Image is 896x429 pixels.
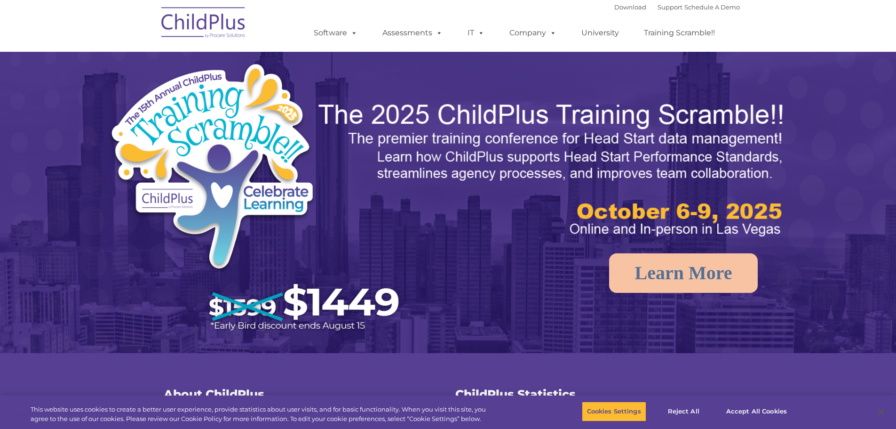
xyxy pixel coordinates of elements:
[458,24,494,42] a: IT
[157,0,251,48] img: ChildPlus by Procare Solutions
[31,405,493,423] div: This website uses cookies to create a better user experience, provide statistics about user visit...
[500,24,566,42] a: Company
[614,3,646,11] a: Download
[658,3,682,11] a: Support
[634,24,724,42] a: Training Scramble!!
[455,387,576,401] span: ChildPlus Statistics
[582,402,646,421] button: Cookies Settings
[614,3,740,11] font: |
[164,387,264,401] span: About ChildPlus
[373,24,452,42] a: Assessments
[684,3,740,11] a: Schedule A Demo
[609,253,758,293] a: Learn More
[304,24,367,42] a: Software
[721,402,792,421] button: Accept All Cookies
[654,402,713,421] button: Reject All
[871,401,891,422] button: Close
[572,24,628,42] a: University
